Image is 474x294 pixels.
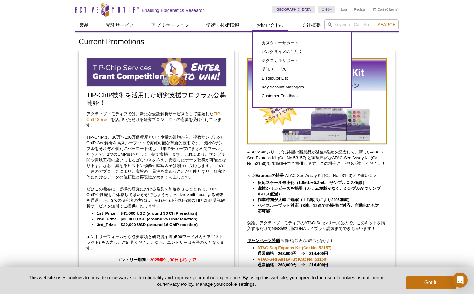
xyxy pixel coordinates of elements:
[258,186,381,196] strong: 磁性シリカビーズを採用（カラム精製がなく、シンプルかつサンプルロス低減）
[351,6,352,13] li: |
[75,19,92,31] a: 製品
[147,19,193,31] a: アプリケーション
[453,273,468,288] div: Open Intercom Messenger
[258,180,367,185] strong: 反応スケール最小化（1.5mL⇒0.2mL サンプルロス低減）
[86,111,227,128] p: アクティブ・モティフでは、新たな受託解析サービスとして開始した を活用いただける研究プロジェクトの応募を受け付けています。
[298,19,324,31] a: 会社概要
[164,281,193,287] a: Privacy Policy
[18,274,395,287] p: This website uses cookies to provide necessary site functionality and improve your online experie...
[377,22,396,27] span: Search
[247,173,387,178] p: ＜☆ -ATAC-Seq Assay Kit (Cat No.53150)との違い☆＞
[341,7,350,12] a: Login
[247,149,387,166] p: ATAC-Seqシリーズに待望の新製品が誕生‼発売を記念して、新しいATAC-Seq Express Kit (Cat No.53157) と実績豊富なATAC-Seq Assay Kit (C...
[318,6,335,13] a: 日本語
[260,39,345,47] a: カスタマーサポート
[247,238,280,243] u: キャンペーン特価
[79,38,395,47] h1: Current Promotions
[258,197,352,202] strong: 作業時間が大幅に短縮（工程改良により20%削減）
[260,83,345,92] a: Key Account Managers
[260,56,345,65] a: テクニカルサポート
[373,8,376,11] img: Your Cart
[354,7,367,12] a: Register
[373,6,399,13] li: (0 items)
[258,256,328,262] a: ATAC-Seq Assay Kit (Cat No. 53150)
[376,22,398,27] button: Search
[255,173,284,178] strong: Expressの特長
[252,19,288,31] a: お問い合わせ
[260,92,345,100] a: Customer Feedback
[202,19,243,31] a: 学術・技術情報
[86,135,227,180] p: TIP-ChIPは、30万〜100万個程度という少量の細胞から、複数サンプルのChIP-Seq解析を高スループットで実施可能な革新的技術です。 最小8サンプルをそれぞれ個別にバーコード化し、1本...
[281,239,333,243] span: ※価格は税抜での表示となります
[97,211,197,216] strong: 1st_Prize $45,000 USD (around 36 ChIP reaction)
[150,257,196,262] span: 2025年9月30日 (火) まで
[102,19,138,31] a: 受託サービス
[97,222,198,227] strong: 3rd_Prize $20,000 USD (around 16 ChIP reaction)
[260,65,345,74] a: 受託サービス
[373,7,384,12] a: Cart
[247,220,387,231] p: 勿論、アクティブ・モティフのATAC-Seqシリーズなので、このキットを購入するだけでNGS解析用のDNAライブラリ調製までできちゃいます！
[247,58,387,145] img: Save on ATAC-Seq Kits
[86,186,227,209] p: ぜひこの機会に、皆様の研究における発見を加速させるとともに、TIP-ChIPの性能をご体感してはいかがでしょうか。Active Motif Inc.による審査を通過した、3名の研究者の方には、そ...
[142,8,205,13] h2: Enabling Epigenetics Research
[86,234,227,251] p: エントリーフォームから必要事項と研究提案書 (500ワード以内のアブストラクト) を入力し、ご応募ください。なお、エントリーは英語のみとなります。
[117,257,196,262] strong: エントリー期間：
[86,58,227,87] img: TIP-ChIP Service Grant Competition
[272,6,315,13] a: [GEOGRAPHIC_DATA]
[258,245,332,251] a: ATAC-Seq Express Kit (Cat No. 53157)
[260,74,345,83] a: Distributor List
[258,245,332,256] strong: 通常価格：268,000円 ⇒ 214,400円
[406,276,456,289] button: Got it!
[324,19,399,30] input: Keyword, Cat. No.
[86,91,227,106] h2: TIP-ChIP技術を活用した研究支援プログラム公募開始！
[223,281,255,287] button: cookie settings
[97,217,197,221] strong: 2nd_Prize $30,000 USD (around 25 ChIP reaction)
[260,47,345,56] a: バルクサイズのご注文
[258,257,328,267] strong: 通常価格：268,000円 ⇒ 214,400円
[258,203,379,213] strong: ハイスループット対応（8連、12連での操作に対応。自動化にも対応可能）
